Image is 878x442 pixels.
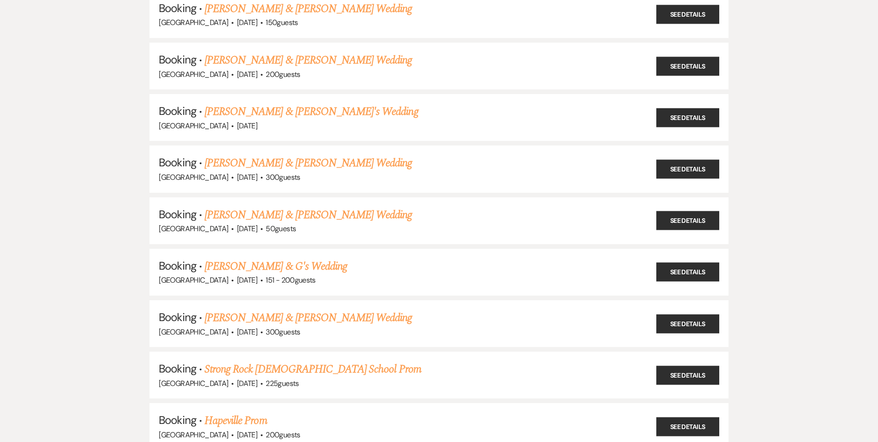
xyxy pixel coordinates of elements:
[266,327,300,337] span: 300 guests
[159,413,196,427] span: Booking
[159,259,196,273] span: Booking
[266,69,300,79] span: 200 guests
[205,103,418,120] a: [PERSON_NAME] & [PERSON_NAME]'s Wedding
[656,5,719,24] a: See Details
[159,430,228,440] span: [GEOGRAPHIC_DATA]
[159,52,196,67] span: Booking
[656,263,719,282] a: See Details
[237,327,257,337] span: [DATE]
[237,275,257,285] span: [DATE]
[656,314,719,333] a: See Details
[656,366,719,385] a: See Details
[205,155,412,171] a: [PERSON_NAME] & [PERSON_NAME] Wedding
[159,121,228,131] span: [GEOGRAPHIC_DATA]
[159,310,196,324] span: Booking
[656,211,719,230] a: See Details
[159,104,196,118] span: Booking
[159,224,228,234] span: [GEOGRAPHIC_DATA]
[159,207,196,221] span: Booking
[159,1,196,15] span: Booking
[205,52,412,69] a: [PERSON_NAME] & [PERSON_NAME] Wedding
[159,172,228,182] span: [GEOGRAPHIC_DATA]
[237,18,257,27] span: [DATE]
[266,430,300,440] span: 200 guests
[266,224,296,234] span: 50 guests
[205,412,267,429] a: Hapeville Prom
[205,361,421,378] a: Strong Rock [DEMOGRAPHIC_DATA] School Prom
[159,69,228,79] span: [GEOGRAPHIC_DATA]
[237,172,257,182] span: [DATE]
[205,0,412,17] a: [PERSON_NAME] & [PERSON_NAME] Wedding
[159,361,196,376] span: Booking
[656,57,719,76] a: See Details
[159,155,196,170] span: Booking
[205,258,347,275] a: [PERSON_NAME] & G's Wedding
[205,309,412,326] a: [PERSON_NAME] & [PERSON_NAME] Wedding
[237,379,257,388] span: [DATE]
[656,108,719,127] a: See Details
[656,417,719,436] a: See Details
[266,172,300,182] span: 300 guests
[656,160,719,179] a: See Details
[237,224,257,234] span: [DATE]
[159,275,228,285] span: [GEOGRAPHIC_DATA]
[266,275,315,285] span: 151 - 200 guests
[237,69,257,79] span: [DATE]
[159,18,228,27] span: [GEOGRAPHIC_DATA]
[237,430,257,440] span: [DATE]
[237,121,257,131] span: [DATE]
[205,207,412,223] a: [PERSON_NAME] & [PERSON_NAME] Wedding
[266,18,298,27] span: 150 guests
[266,379,299,388] span: 225 guests
[159,327,228,337] span: [GEOGRAPHIC_DATA]
[159,379,228,388] span: [GEOGRAPHIC_DATA]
